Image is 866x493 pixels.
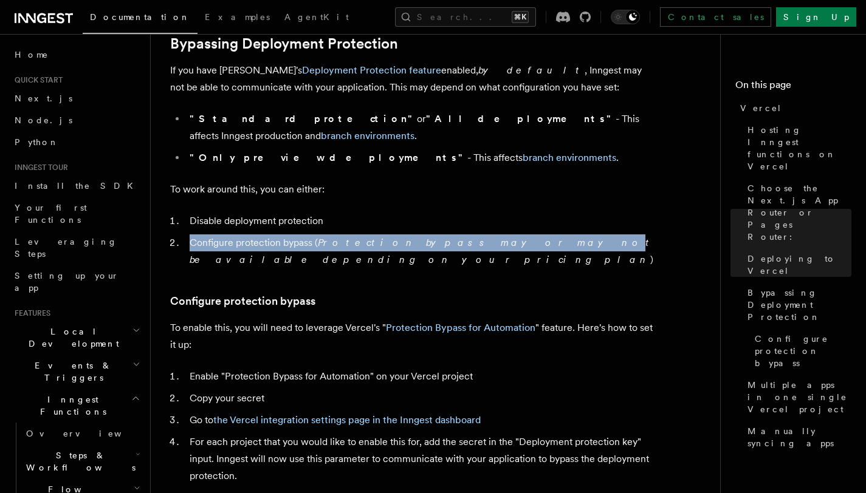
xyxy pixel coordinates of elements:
span: Your first Functions [15,203,87,225]
a: Leveraging Steps [10,231,143,265]
a: Bypassing Deployment Protection [743,282,851,328]
a: Install the SDK [10,175,143,197]
a: Sign Up [776,7,856,27]
span: Overview [26,429,151,438]
a: Hosting Inngest functions on Vercel [743,119,851,177]
strong: "All deployments" [426,113,616,124]
button: Events & Triggers [10,355,143,389]
a: Configure protection bypass [170,293,315,310]
a: Overview [21,423,143,444]
span: Hosting Inngest functions on Vercel [747,124,851,172]
h4: On this page [735,78,851,97]
a: Node.js [10,109,143,131]
li: Enable "Protection Bypass for Automation" on your Vercel project [186,368,656,385]
span: Next.js [15,93,72,103]
a: Multiple apps in one single Vercel project [743,374,851,420]
span: Bypassing Deployment Protection [747,287,851,323]
span: Setting up your app [15,271,119,293]
em: by default [478,64,585,76]
button: Inngest Functions [10,389,143,423]
span: Deploying to Vercel [747,253,851,277]
p: If you have [PERSON_NAME]'s enabled, , Inngest may not be able to communicate with your applicati... [170,62,656,96]
span: Home [15,49,49,61]
button: Steps & Workflows [21,444,143,478]
a: Bypassing Deployment Protection [170,35,398,52]
li: For each project that you would like to enable this for, add the secret in the "Deployment protec... [186,433,656,484]
span: Multiple apps in one single Vercel project [747,379,851,415]
span: Python [15,137,59,147]
span: Documentation [90,12,190,22]
a: Configure protection bypass [750,328,851,374]
span: Features [10,308,50,318]
li: Disable deployment protection [186,212,656,229]
strong: "Only preview deployments" [190,152,467,163]
span: Inngest tour [10,163,68,172]
a: Examples [198,4,277,33]
span: Local Development [10,325,132,350]
button: Search...⌘K [395,7,536,27]
a: the Vercel integration settings page in the Inngest dashboard [213,414,481,426]
a: Contact sales [660,7,771,27]
span: Node.js [15,115,72,125]
li: Copy your secret [186,390,656,407]
span: Steps & Workflows [21,449,136,474]
li: or - This affects Inngest production and . [186,110,656,144]
p: To enable this, you will need to leverage Vercel's " " feature. Here's how to set it up: [170,319,656,353]
span: Leveraging Steps [15,237,117,259]
span: Choose the Next.js App Router or Pages Router: [747,182,851,243]
em: Protection bypass may or may not be available depending on your pricing plan [190,237,655,265]
a: Deployment Protection feature [302,64,441,76]
li: - This affects . [186,149,656,166]
a: Setting up your app [10,265,143,299]
a: Your first Functions [10,197,143,231]
span: Configure protection bypass [755,333,851,369]
kbd: ⌘K [512,11,529,23]
a: Deploying to Vercel [743,248,851,282]
a: AgentKit [277,4,356,33]
a: Python [10,131,143,153]
span: Vercel [740,102,782,114]
button: Local Development [10,321,143,355]
span: AgentKit [284,12,349,22]
a: branch environments [523,152,616,163]
a: Vercel [735,97,851,119]
button: Toggle dark mode [611,10,640,24]
a: Manually syncing apps [743,420,851,454]
span: Events & Triggers [10,359,132,384]
a: Next.js [10,87,143,109]
a: branch environments [321,130,414,141]
span: Examples [205,12,270,22]
p: To work around this, you can either: [170,181,656,198]
li: Go to [186,412,656,429]
span: Manually syncing apps [747,425,851,449]
a: Protection Bypass for Automation [386,322,535,333]
span: Quick start [10,75,63,85]
a: Documentation [83,4,198,34]
strong: "Standard protection" [190,113,417,124]
a: Home [10,44,143,66]
a: Choose the Next.js App Router or Pages Router: [743,177,851,248]
span: Inngest Functions [10,393,131,418]
li: Configure protection bypass ( ) [186,234,656,268]
span: Install the SDK [15,181,140,191]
